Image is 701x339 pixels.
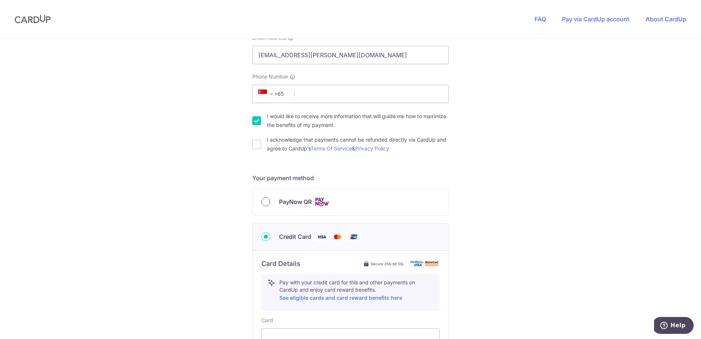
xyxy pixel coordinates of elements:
[252,46,449,64] input: Email address
[346,232,361,241] img: Union Pay
[330,232,345,241] img: Mastercard
[314,232,329,241] img: Visa
[15,15,51,23] img: CardUp
[410,260,440,267] img: card secure
[258,90,276,98] span: +65
[654,317,694,335] iframe: Opens a widget where you can find more information
[371,261,404,267] span: Secure 256-bit SSL
[261,259,300,268] h6: Card Details
[311,145,352,152] a: Terms Of Service
[279,295,402,301] a: See eligible cards and card reward benefits here
[256,90,289,98] span: +65
[315,197,329,207] img: Cards logo
[252,73,288,80] span: Phone Number
[261,317,273,324] label: Card
[261,232,440,241] div: Credit Card Visa Mastercard Union Pay
[646,15,686,23] a: About CardUp
[252,174,449,182] h5: Your payment method
[279,197,312,206] span: PayNow QR
[267,135,449,153] label: I acknowledge that payments cannot be refunded directly via CardUp and agree to CardUp’s &
[261,197,440,207] div: PayNow QR Cards logo
[355,145,389,152] a: Privacy Policy
[562,15,630,23] a: Pay via CardUp account
[535,15,546,23] a: FAQ
[267,112,449,130] label: I would like to receive more information that will guide me how to maximize the benefits of my pa...
[279,279,433,302] p: Pay with your credit card for this and other payments on CardUp and enjoy card reward benefits.
[279,232,311,241] span: Credit Card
